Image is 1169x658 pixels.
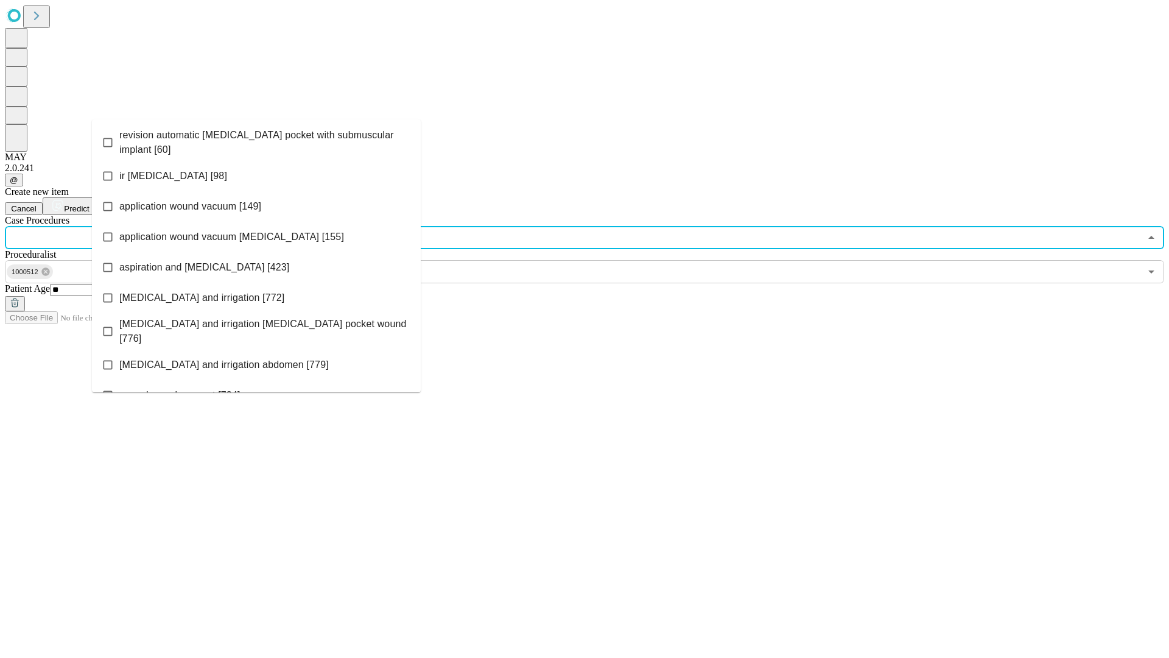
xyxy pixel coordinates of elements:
[119,388,240,403] span: wound vac placement [784]
[119,230,344,244] span: application wound vacuum [MEDICAL_DATA] [155]
[119,358,329,372] span: [MEDICAL_DATA] and irrigation abdomen [779]
[119,260,289,275] span: aspiration and [MEDICAL_DATA] [423]
[119,199,261,214] span: application wound vacuum [149]
[5,202,43,215] button: Cancel
[1143,229,1160,246] button: Close
[119,169,227,183] span: ir [MEDICAL_DATA] [98]
[5,186,69,197] span: Create new item
[5,249,56,260] span: Proceduralist
[5,215,69,225] span: Scheduled Procedure
[119,128,411,157] span: revision automatic [MEDICAL_DATA] pocket with submuscular implant [60]
[11,204,37,213] span: Cancel
[119,291,284,305] span: [MEDICAL_DATA] and irrigation [772]
[7,264,53,279] div: 1000512
[5,174,23,186] button: @
[10,175,18,185] span: @
[64,204,89,213] span: Predict
[7,265,43,279] span: 1000512
[43,197,99,215] button: Predict
[5,283,50,294] span: Patient Age
[119,317,411,346] span: [MEDICAL_DATA] and irrigation [MEDICAL_DATA] pocket wound [776]
[1143,263,1160,280] button: Open
[5,152,1164,163] div: MAY
[5,163,1164,174] div: 2.0.241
